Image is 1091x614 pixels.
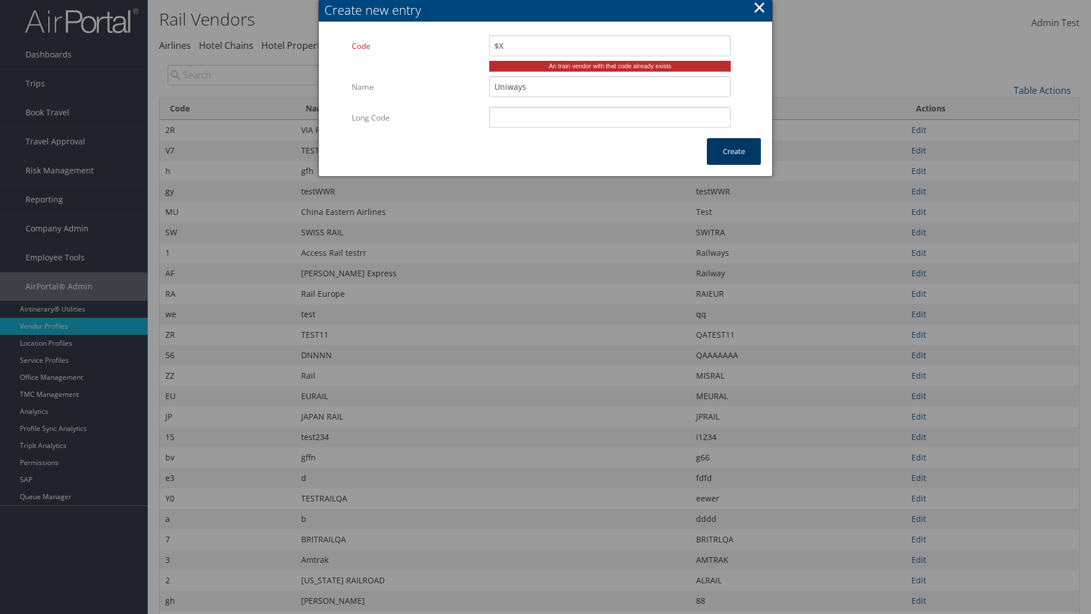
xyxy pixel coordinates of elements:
label: Long Code [352,107,481,128]
div: An train vendor with that code already exists [489,61,731,72]
label: Name [352,76,481,98]
label: Code [352,35,481,57]
div: Create new entry [324,1,772,19]
button: Create [707,138,761,165]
